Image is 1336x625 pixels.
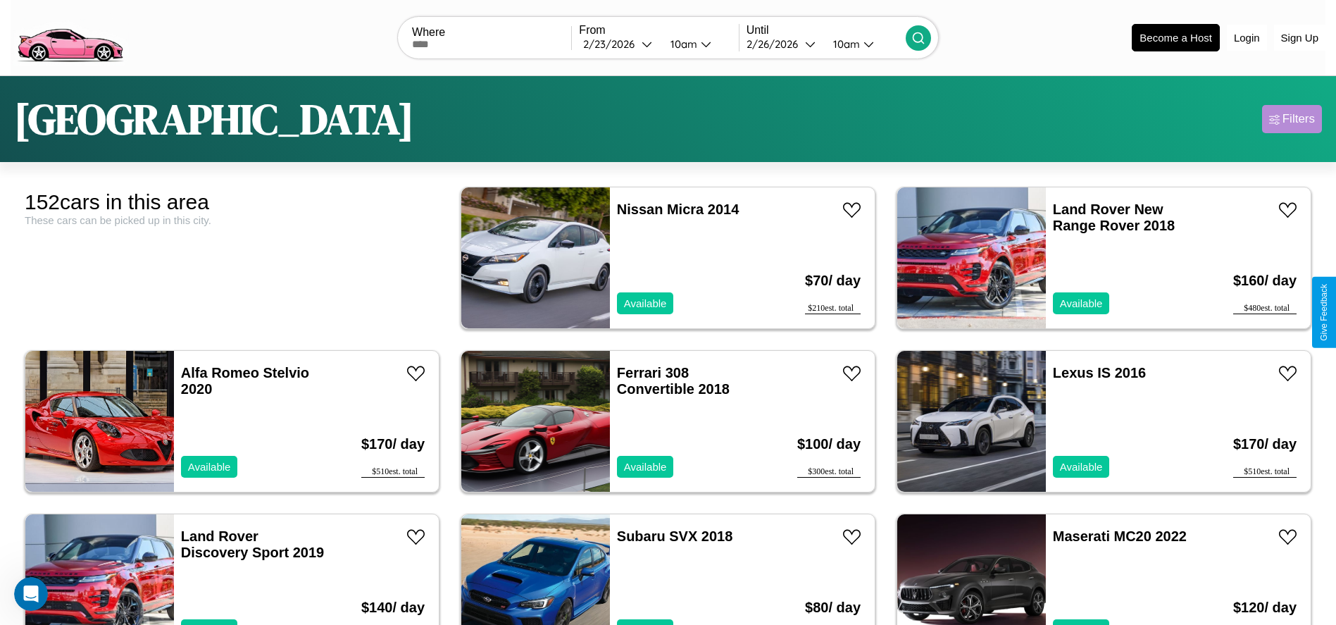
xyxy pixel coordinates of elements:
h3: $ 170 / day [361,422,425,466]
a: Alfa Romeo Stelvio 2020 [181,365,309,397]
a: Lexus IS 2016 [1053,365,1146,380]
p: Available [624,294,667,313]
h3: $ 100 / day [797,422,861,466]
h3: $ 160 / day [1233,259,1297,303]
a: Land Rover Discovery Sport 2019 [181,528,324,560]
a: Land Rover New Range Rover 2018 [1053,202,1175,233]
div: $ 210 est. total [805,303,861,314]
button: 2/23/2026 [579,37,658,51]
div: $ 480 est. total [1233,303,1297,314]
div: $ 300 est. total [797,466,861,478]
h1: [GEOGRAPHIC_DATA] [14,90,414,148]
button: Become a Host [1132,24,1220,51]
label: Where [412,26,571,39]
img: logo [11,7,129,66]
p: Available [624,457,667,476]
h3: $ 70 / day [805,259,861,303]
a: Subaru SVX 2018 [617,528,733,544]
div: These cars can be picked up in this city. [25,214,439,226]
iframe: Intercom live chat [14,577,48,611]
button: Login [1227,25,1267,51]
h3: $ 170 / day [1233,422,1297,466]
button: 10am [822,37,906,51]
a: Nissan Micra 2014 [617,202,739,217]
button: Filters [1262,105,1322,133]
p: Available [188,457,231,476]
div: 2 / 23 / 2026 [583,37,642,51]
div: $ 510 est. total [361,466,425,478]
div: 10am [663,37,701,51]
div: 10am [826,37,863,51]
p: Available [1060,457,1103,476]
a: Ferrari 308 Convertible 2018 [617,365,730,397]
div: 152 cars in this area [25,190,439,214]
div: 2 / 26 / 2026 [747,37,805,51]
p: Available [1060,294,1103,313]
a: Maserati MC20 2022 [1053,528,1187,544]
button: 10am [659,37,739,51]
label: From [579,24,738,37]
button: Sign Up [1274,25,1325,51]
div: Filters [1282,112,1315,126]
div: $ 510 est. total [1233,466,1297,478]
div: Give Feedback [1319,284,1329,341]
label: Until [747,24,906,37]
